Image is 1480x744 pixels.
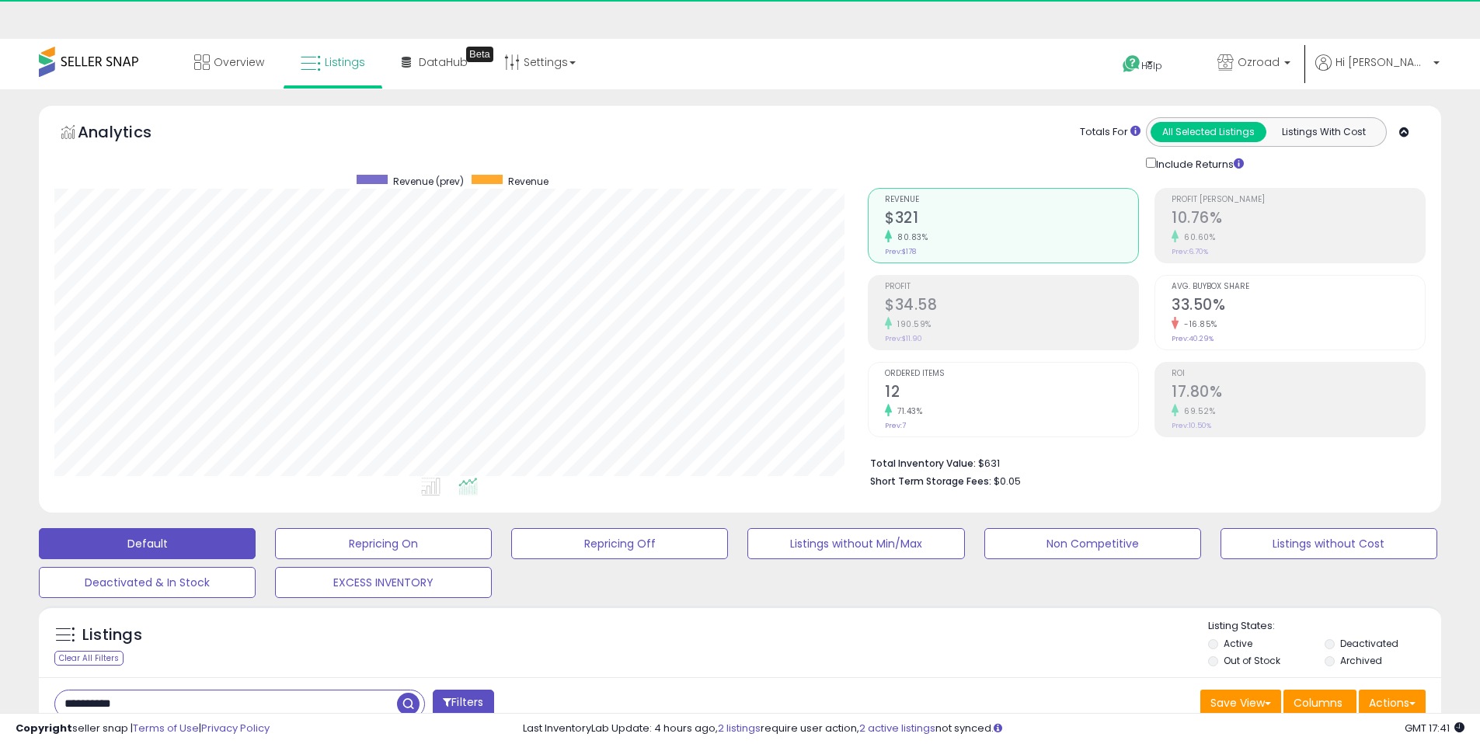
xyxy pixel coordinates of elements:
span: DataHub [419,54,468,70]
span: Listings [325,54,365,70]
span: Revenue (prev) [393,175,464,188]
a: Settings [493,39,587,85]
span: Help [1141,59,1162,72]
button: EXCESS INVENTORY [275,567,492,598]
small: 60.60% [1179,231,1215,243]
div: Clear All Filters [54,651,124,666]
button: Listings without Min/Max [747,528,964,559]
span: Revenue [508,175,548,188]
span: Revenue [885,196,1138,204]
a: 2 active listings [859,721,935,735]
a: Hi [PERSON_NAME] [1315,54,1440,89]
a: Overview [183,39,276,85]
label: Active [1224,637,1252,650]
button: Deactivated & In Stock [39,567,256,598]
span: Ordered Items [885,370,1138,378]
small: Prev: 40.29% [1172,334,1214,343]
div: Totals For [1080,125,1140,140]
small: Prev: 7 [885,421,906,430]
button: Filters [433,690,493,717]
i: Get Help [1122,54,1141,74]
b: Total Inventory Value: [870,457,976,470]
button: Repricing On [275,528,492,559]
a: Listings [289,39,377,85]
span: 2025-09-9 17:41 GMT [1405,721,1464,735]
h2: 17.80% [1172,383,1425,404]
small: -16.85% [1179,318,1217,330]
h2: $34.58 [885,296,1138,317]
div: Include Returns [1134,155,1262,172]
a: Ozroad [1206,39,1302,89]
strong: Copyright [16,721,72,735]
small: Prev: $178 [885,247,916,256]
span: Columns [1294,695,1342,711]
a: Terms of Use [133,721,199,735]
a: DataHub [390,39,479,85]
div: seller snap | | [16,721,270,736]
p: Listing States: [1208,619,1441,634]
small: 69.52% [1179,405,1215,417]
button: Non Competitive [984,528,1201,559]
li: $631 [870,453,1414,471]
span: Overview [214,54,264,70]
h5: Analytics [78,121,182,147]
button: Actions [1359,690,1426,716]
span: Hi [PERSON_NAME] [1335,54,1429,70]
label: Deactivated [1340,637,1398,650]
button: Columns [1283,690,1356,716]
div: Tooltip anchor [466,47,493,62]
button: Save View [1200,690,1281,716]
span: Profit [885,283,1138,291]
button: Default [39,528,256,559]
h2: 10.76% [1172,209,1425,230]
button: Listings With Cost [1266,122,1381,142]
h2: 12 [885,383,1138,404]
span: Ozroad [1238,54,1280,70]
a: 2 listings [718,721,761,735]
a: Help [1110,43,1193,89]
button: All Selected Listings [1151,122,1266,142]
button: Repricing Off [511,528,728,559]
small: Prev: 6.70% [1172,247,1208,256]
h2: $321 [885,209,1138,230]
label: Out of Stock [1224,654,1280,667]
span: ROI [1172,370,1425,378]
b: Short Term Storage Fees: [870,475,991,488]
h5: Listings [82,624,142,646]
label: Archived [1340,654,1382,667]
small: Prev: $11.90 [885,334,922,343]
small: Prev: 10.50% [1172,421,1211,430]
button: Listings without Cost [1221,528,1437,559]
span: $0.05 [994,474,1021,488]
span: Avg. Buybox Share [1172,283,1425,291]
small: 190.59% [892,318,932,330]
a: Privacy Policy [201,721,270,735]
h2: 33.50% [1172,296,1425,317]
span: Profit [PERSON_NAME] [1172,196,1425,204]
small: 80.83% [892,231,928,243]
small: 71.43% [892,405,922,417]
div: Last InventoryLab Update: 4 hours ago, require user action, not synced. [523,721,1464,736]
